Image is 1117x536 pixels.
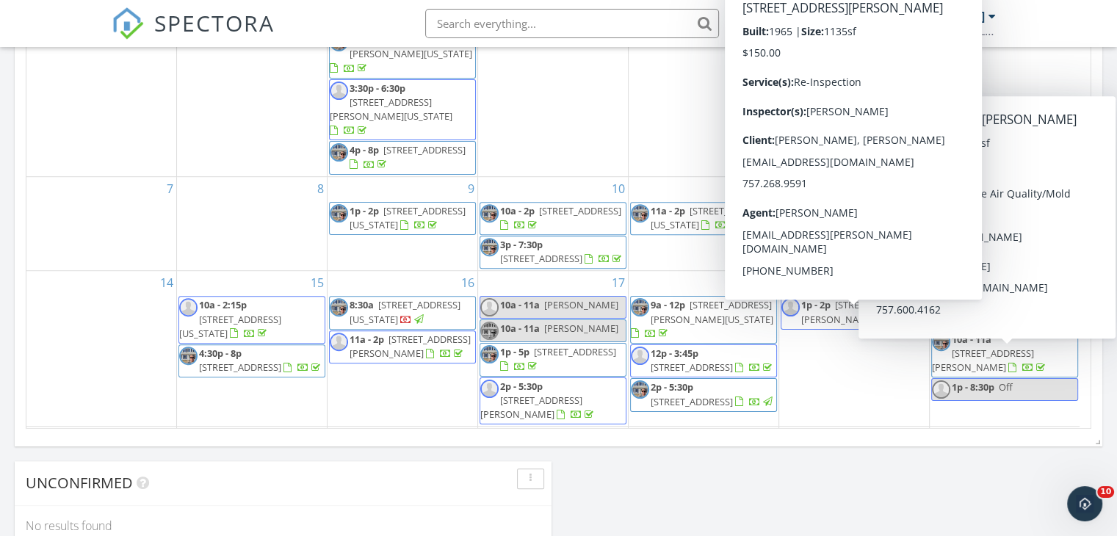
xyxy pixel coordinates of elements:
[932,380,950,399] img: default-user-f0147aede5fd5fa78ca7ade42f37bd4542148d508eef1c3d3ea960f66861d68b.jpg
[778,271,929,427] td: Go to September 19, 2025
[500,380,543,393] span: 2p - 5:30p
[840,204,922,217] span: [STREET_ADDRESS]
[329,141,476,174] a: 4p - 8p [STREET_ADDRESS]
[350,298,374,311] span: 8:30a
[154,7,275,38] span: SPECTORA
[480,238,499,256] img: pxl_20230116_152811681.jpg
[952,298,1076,325] a: 9a - 12:30p [STREET_ADDRESS]
[630,296,777,344] a: 9a - 12p [STREET_ADDRESS][PERSON_NAME][US_STATE]
[314,177,327,200] a: Go to September 8, 2025
[328,271,478,427] td: Go to September 16, 2025
[651,204,685,217] span: 11a - 2p
[801,204,836,217] span: 12p - 6p
[929,176,1080,271] td: Go to September 13, 2025
[651,347,698,360] span: 12p - 3:45p
[465,177,477,200] a: Go to September 9, 2025
[910,271,929,294] a: Go to September 19, 2025
[330,298,348,316] img: pxl_20230116_152811681.jpg
[932,333,1048,374] a: 10a - 11a [STREET_ADDRESS][PERSON_NAME]
[350,204,379,217] span: 1p - 2p
[952,333,991,346] span: 10a - 11a
[329,296,476,329] a: 8:30a [STREET_ADDRESS][US_STATE]
[929,271,1080,427] td: Go to September 20, 2025
[350,143,466,170] a: 4p - 8p [STREET_ADDRESS]
[631,298,649,316] img: pxl_20230116_152811681.jpg
[1060,177,1080,200] a: Go to September 13, 2025
[480,380,499,398] img: default-user-f0147aede5fd5fa78ca7ade42f37bd4542148d508eef1c3d3ea960f66861d68b.jpg
[631,298,773,339] a: 9a - 12p [STREET_ADDRESS][PERSON_NAME][US_STATE]
[500,252,582,265] span: [STREET_ADDRESS]
[631,347,649,365] img: default-user-f0147aede5fd5fa78ca7ade42f37bd4542148d508eef1c3d3ea960f66861d68b.jpg
[932,347,1034,374] span: [STREET_ADDRESS][PERSON_NAME]
[910,427,929,450] a: Go to September 26, 2025
[179,347,198,365] img: pxl_20230116_152811681.jpg
[630,344,777,377] a: 12p - 3:45p [STREET_ADDRESS]
[1060,427,1080,450] a: Go to September 27, 2025
[1060,271,1080,294] a: Go to September 20, 2025
[478,176,629,271] td: Go to September 10, 2025
[801,252,883,265] span: [STREET_ADDRESS]
[1067,486,1102,521] iframe: Intercom live chat
[329,202,476,235] a: 1p - 2p [STREET_ADDRESS][US_STATE]
[500,322,540,335] span: 10a - 11a
[330,143,348,162] img: pxl_20230116_152811681.jpg
[778,176,929,271] td: Go to September 12, 2025
[350,333,384,346] span: 11a - 2p
[781,202,928,235] a: 12p - 6p [STREET_ADDRESS]
[952,298,999,311] span: 9a - 12:30p
[781,238,800,256] img: default-user-f0147aede5fd5fa78ca7ade42f37bd4542148d508eef1c3d3ea960f66861d68b.jpg
[801,238,862,251] span: 12:30p - 4:30p
[480,322,499,340] img: pxl_20230116_152811681.jpg
[651,298,773,325] span: [STREET_ADDRESS][PERSON_NAME][US_STATE]
[759,271,778,294] a: Go to September 18, 2025
[330,82,348,100] img: default-user-f0147aede5fd5fa78ca7ade42f37bd4542148d508eef1c3d3ea960f66861d68b.jpg
[889,9,985,23] div: [PERSON_NAME]
[350,204,466,231] a: 1p - 2p [STREET_ADDRESS][US_STATE]
[628,176,778,271] td: Go to September 11, 2025
[178,296,325,344] a: 10a - 2:15p [STREET_ADDRESS][US_STATE]
[801,204,922,231] a: 12p - 6p [STREET_ADDRESS]
[781,296,928,329] a: 1p - 2p [STREET_ADDRESS][PERSON_NAME]
[999,380,1013,394] span: Off
[801,298,831,311] span: 1p - 2p
[330,95,452,123] span: [STREET_ADDRESS][PERSON_NAME][US_STATE]
[329,79,476,141] a: 3:30p - 6:30p [STREET_ADDRESS][PERSON_NAME][US_STATE]
[651,204,772,231] a: 11a - 2p [STREET_ADDRESS][US_STATE]
[932,333,950,351] img: pxl_20230116_152811681.jpg
[651,204,772,231] span: [STREET_ADDRESS][US_STATE]
[199,347,242,360] span: 4:30p - 8p
[801,298,917,325] span: [STREET_ADDRESS][PERSON_NAME]
[383,143,466,156] span: [STREET_ADDRESS]
[480,204,499,222] img: pxl_20230116_152811681.jpg
[500,238,624,265] a: 3p - 7:30p [STREET_ADDRESS]
[534,345,616,358] span: [STREET_ADDRESS]
[199,361,281,374] span: [STREET_ADDRESS]
[480,236,626,269] a: 3p - 7:30p [STREET_ADDRESS]
[932,298,950,316] img: default-user-f0147aede5fd5fa78ca7ade42f37bd4542148d508eef1c3d3ea960f66861d68b.jpg
[179,298,198,316] img: default-user-f0147aede5fd5fa78ca7ade42f37bd4542148d508eef1c3d3ea960f66861d68b.jpg
[26,473,133,493] span: Unconfirmed
[330,33,472,74] a: 12p - 3p [STREET_ADDRESS][PERSON_NAME][US_STATE]
[631,204,649,222] img: pxl_20230116_152811681.jpg
[651,347,775,374] a: 12p - 3:45p [STREET_ADDRESS]
[350,298,460,325] a: 8:30a [STREET_ADDRESS][US_STATE]
[651,380,775,408] a: 2p - 5:30p [STREET_ADDRESS]
[628,271,778,427] td: Go to September 18, 2025
[480,343,626,376] a: 1p - 5p [STREET_ADDRESS]
[26,271,177,427] td: Go to September 14, 2025
[651,298,685,311] span: 9a - 12p
[931,296,1078,329] a: 9a - 12:30p [STREET_ADDRESS]
[458,427,477,450] a: Go to September 23, 2025
[350,298,460,325] span: [STREET_ADDRESS][US_STATE]
[157,427,176,450] a: Go to September 21, 2025
[112,20,275,51] a: SPECTORA
[157,271,176,294] a: Go to September 14, 2025
[500,238,543,251] span: 3p - 7:30p
[539,204,621,217] span: [STREET_ADDRESS]
[952,313,1034,326] span: [STREET_ADDRESS]
[500,298,540,311] span: 10a - 11a
[609,427,628,450] a: Go to September 24, 2025
[609,177,628,200] a: Go to September 10, 2025
[179,298,281,339] a: 10a - 2:15p [STREET_ADDRESS][US_STATE]
[199,298,247,311] span: 10a - 2:15p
